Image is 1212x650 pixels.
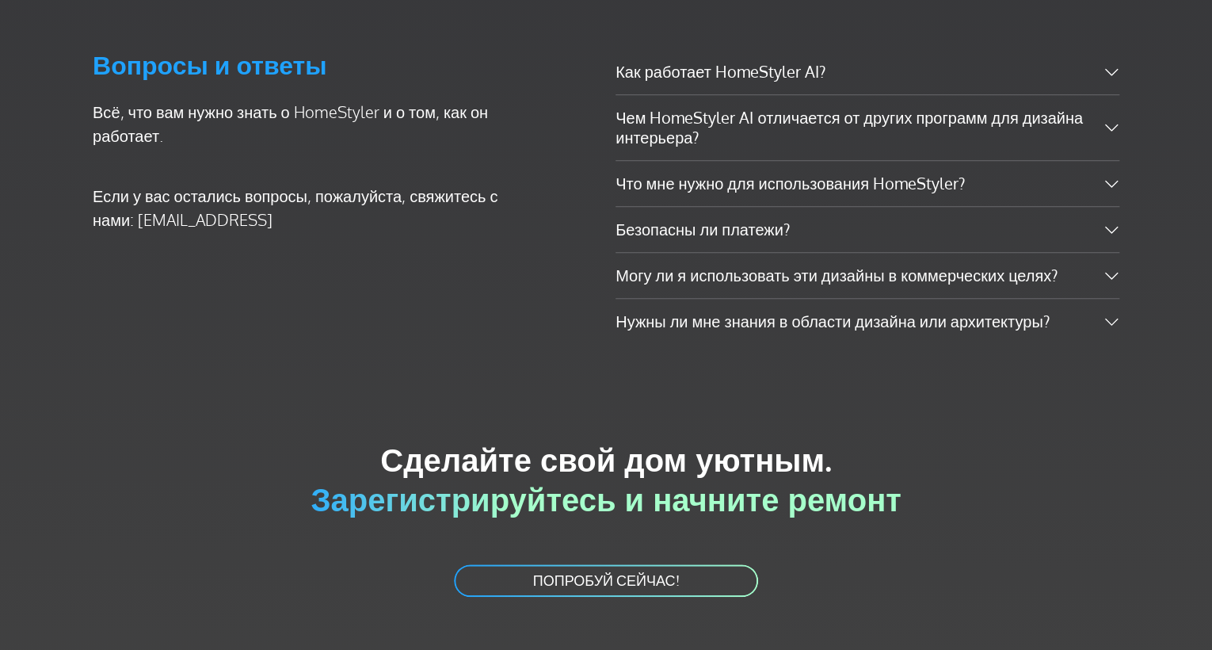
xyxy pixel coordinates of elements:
[93,185,497,230] ya-tr-span: Если у вас остались вопросы, пожалуйста, свяжитесь с нами: [EMAIL_ADDRESS]
[616,253,1119,298] button: Могу ли я использовать эти дизайны в коммерческих целях?
[616,312,1049,331] ya-tr-span: Нужны ли мне знания в области дизайна или архитектуры?
[311,479,901,518] ya-tr-span: Зарегистрируйтесь и начните ремонт
[93,101,488,146] ya-tr-span: Всё, что вам нужно знать о HomeStyler и о том, как он работает.
[93,48,327,81] ya-tr-span: Вопросы и ответы
[616,95,1119,160] button: Чем HomeStyler AI отличается от других программ для дизайна интерьера?
[452,563,760,598] a: ПОПРОБУЙ СЕЙЧАС!
[616,108,1103,147] ya-tr-span: Чем HomeStyler AI отличается от других программ для дизайна интерьера?
[616,49,1119,94] button: Как работает HomeStyler AI?
[616,207,1119,252] button: Безопасны ли платежи?
[616,299,1119,344] button: Нужны ли мне знания в области дизайна или архитектуры?
[380,439,832,479] ya-tr-span: Сделайте свой дом уютным.
[616,266,1058,285] ya-tr-span: Могу ли я использовать эти дизайны в коммерческих целях?
[533,572,680,589] ya-tr-span: ПОПРОБУЙ СЕЙЧАС!
[616,220,790,239] ya-tr-span: Безопасны ли платежи?
[616,161,1119,206] button: Что мне нужно для использования HomeStyler?
[616,174,965,193] ya-tr-span: Что мне нужно для использования HomeStyler?
[616,62,825,82] ya-tr-span: Как работает HomeStyler AI?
